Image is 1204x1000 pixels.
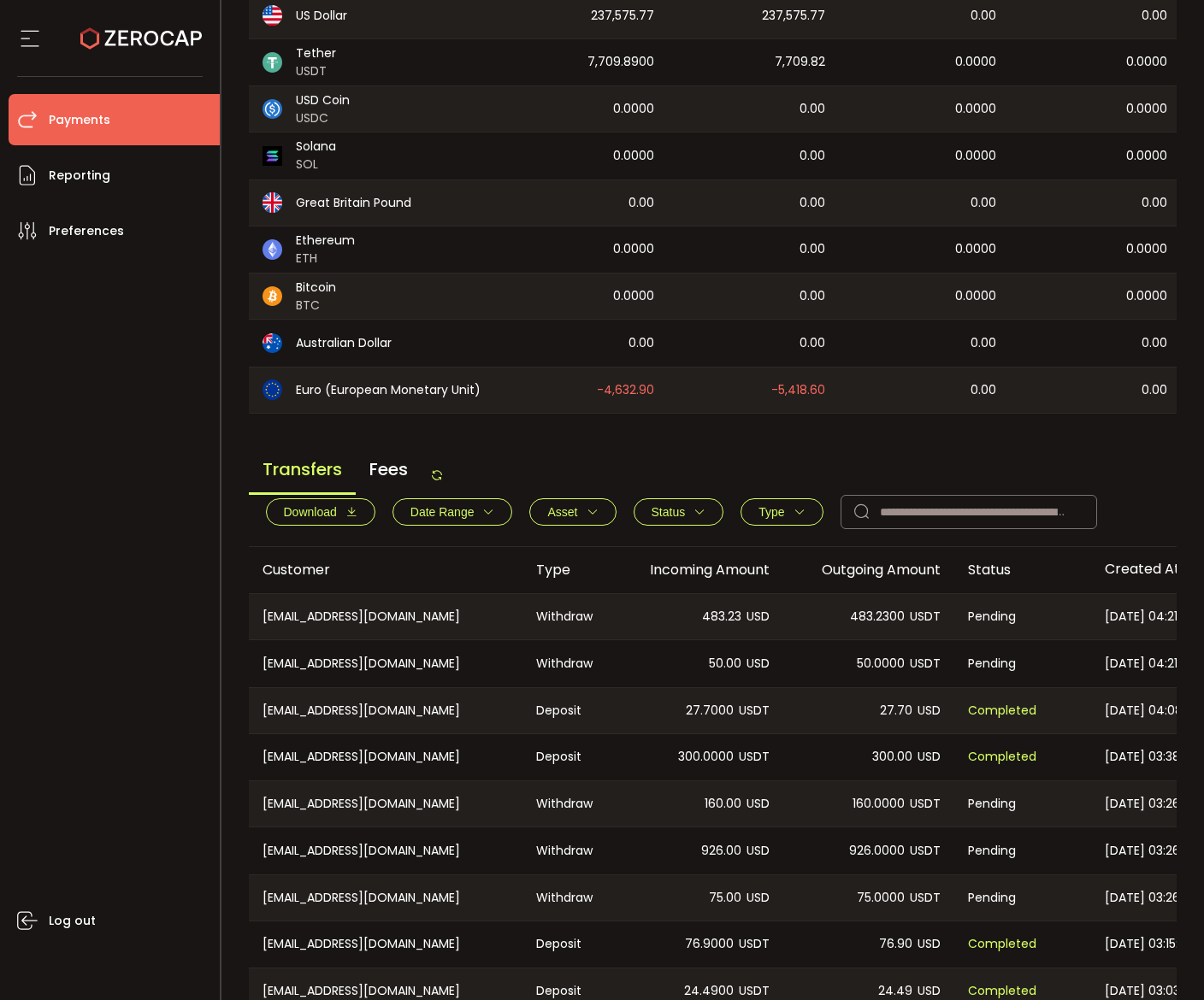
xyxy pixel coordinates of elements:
div: [EMAIL_ADDRESS][DOMAIN_NAME] [249,875,522,921]
span: 0.00 [800,193,825,213]
span: [DATE] 03:26:32 [1105,841,1196,861]
span: US Dollar [296,7,347,25]
span: 0.0000 [613,239,654,259]
span: SOL [296,156,336,174]
span: 483.2300 [850,607,905,626]
span: 0.00 [971,193,996,213]
span: Asset [547,505,577,519]
div: Status [954,560,1091,579]
img: usdt_portfolio.svg [263,52,282,72]
span: 926.00 [701,841,741,861]
span: [DATE] 03:38:02 [1105,747,1197,767]
span: 0.00 [800,99,825,119]
span: Completed [968,934,1036,954]
span: 160.00 [705,794,741,814]
span: USD [747,841,770,861]
button: Download [266,498,375,526]
span: [DATE] 04:21:37 [1105,654,1195,674]
div: [EMAIL_ADDRESS][DOMAIN_NAME] [249,640,522,687]
span: Completed [968,747,1036,767]
span: 75.0000 [857,888,905,908]
span: 0.0000 [1126,286,1167,306]
button: Type [741,498,823,526]
span: 0.00 [1142,6,1167,26]
span: 0.00 [1142,193,1167,213]
span: 0.00 [971,333,996,353]
span: Completed [968,701,1036,721]
span: USDT [910,794,941,814]
span: Type [758,505,784,519]
div: [EMAIL_ADDRESS][DOMAIN_NAME] [249,688,522,733]
div: Withdraw [522,594,612,639]
span: 0.0000 [1126,52,1167,72]
div: [EMAIL_ADDRESS][DOMAIN_NAME] [249,781,522,826]
span: 0.0000 [1126,146,1167,166]
span: Transfers [249,446,356,495]
span: 0.00 [971,380,996,400]
div: Customer [249,560,522,579]
span: 926.0000 [849,841,905,861]
span: Status [652,505,686,519]
span: [DATE] 04:21:59 [1105,607,1195,626]
div: [EMAIL_ADDRESS][DOMAIN_NAME] [249,827,522,874]
span: USDT [739,934,770,954]
span: [DATE] 03:15:29 [1105,934,1193,954]
div: Type [522,560,612,579]
span: Ethereum [296,232,355,250]
span: 0.00 [629,193,654,213]
div: [EMAIL_ADDRESS][DOMAIN_NAME] [249,594,522,639]
span: [DATE] 04:08:17 [1105,701,1196,721]
span: USD [918,934,941,954]
div: Withdraw [522,875,612,921]
img: eur_portfolio.svg [263,379,282,399]
span: 50.0000 [857,654,905,674]
span: 0.00 [800,333,825,353]
div: Withdraw [522,827,612,874]
span: 0.0000 [613,99,654,119]
span: 0.0000 [1126,99,1167,119]
span: USDT [910,841,941,861]
img: eth_portfolio.svg [263,239,282,259]
span: 237,575.77 [591,6,654,26]
div: Withdraw [522,640,612,687]
span: Pending [968,888,1016,908]
span: Pending [968,607,1016,626]
img: aud_portfolio.svg [263,333,282,353]
span: 0.0000 [955,99,996,119]
span: USD [747,654,770,674]
span: Fees [356,446,422,492]
span: 483.23 [702,607,741,626]
span: Euro (European Monetary Unit) [296,381,481,399]
span: USD [747,794,770,814]
div: [EMAIL_ADDRESS][DOMAIN_NAME] [249,734,522,781]
span: Solana [296,138,336,156]
iframe: Chat Widget [1118,918,1204,1000]
div: Incoming Amount [612,560,783,579]
span: 0.00 [971,6,996,26]
span: 7,709.82 [775,52,825,72]
span: [DATE] 03:26:00 [1105,888,1198,908]
span: Great Britain Pound [296,194,411,212]
span: 76.9000 [685,934,734,954]
span: 0.0000 [955,286,996,306]
span: 50.00 [709,654,741,674]
span: Download [284,505,337,519]
button: Date Range [392,498,513,526]
button: Status [634,498,724,526]
span: USDT [739,701,770,721]
span: 0.0000 [1126,239,1167,259]
span: 75.00 [709,888,741,908]
span: [DATE] 03:26:44 [1105,794,1200,814]
span: ETH [296,250,355,268]
span: Bitcoin [296,279,336,297]
span: USDT [296,62,336,80]
span: Pending [968,654,1016,674]
div: Deposit [522,921,612,968]
div: Deposit [522,734,612,781]
span: 0.00 [1142,380,1167,400]
span: 0.00 [629,333,654,353]
img: sol_portfolio.png [263,146,282,166]
div: Outgoing Amount [783,560,954,579]
span: 300.0000 [678,747,734,767]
